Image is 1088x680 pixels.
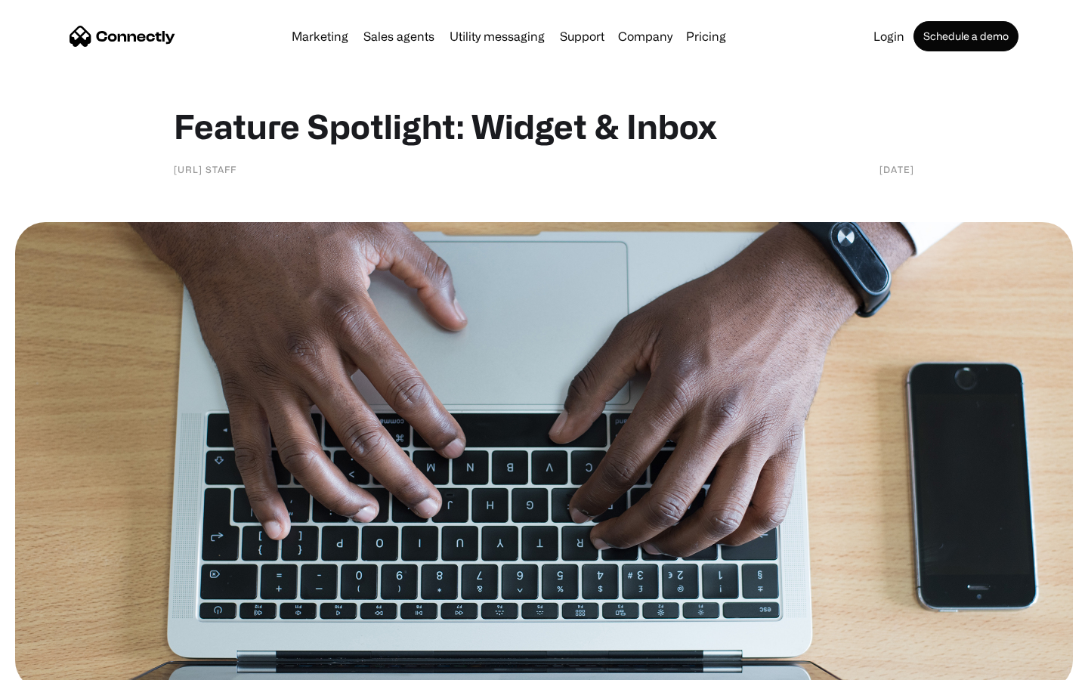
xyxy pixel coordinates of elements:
a: Support [554,30,610,42]
h1: Feature Spotlight: Widget & Inbox [174,106,914,147]
a: Pricing [680,30,732,42]
a: Sales agents [357,30,440,42]
a: Login [867,30,910,42]
a: Schedule a demo [913,21,1018,51]
a: Marketing [286,30,354,42]
div: [URL] staff [174,162,236,177]
div: [DATE] [879,162,914,177]
div: Company [618,26,672,47]
ul: Language list [30,654,91,675]
a: Utility messaging [444,30,551,42]
aside: Language selected: English [15,654,91,675]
